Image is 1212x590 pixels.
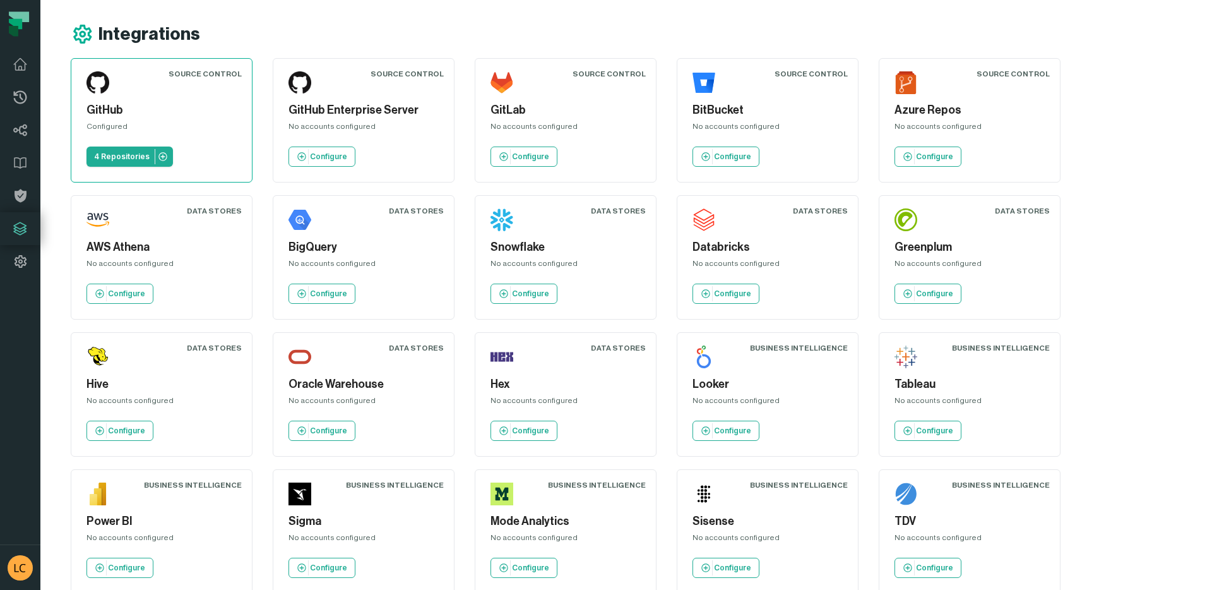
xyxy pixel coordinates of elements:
[692,208,715,231] img: Databricks
[591,206,646,216] div: Data Stores
[8,555,33,581] img: avatar of Luis Martinez Cruz
[86,239,237,256] h5: AWS Athena
[288,102,439,119] h5: GitHub Enterprise Server
[288,208,311,231] img: BigQuery
[714,152,751,162] p: Configure
[692,284,759,304] a: Configure
[692,483,715,505] img: Sisense
[750,480,848,490] div: Business Intelligence
[490,346,513,368] img: Hex
[86,121,237,136] div: Configured
[692,102,843,119] h5: BitBucket
[86,558,153,578] a: Configure
[714,289,751,299] p: Configure
[894,346,917,368] img: Tableau
[108,426,145,436] p: Configure
[310,289,347,299] p: Configure
[916,289,953,299] p: Configure
[894,208,917,231] img: Greenplum
[490,513,641,530] h5: Mode Analytics
[288,513,439,530] h5: Sigma
[512,152,549,162] p: Configure
[894,258,1045,274] div: No accounts configured
[86,395,237,411] div: No accounts configured
[573,69,646,79] div: Source Control
[916,563,953,573] p: Configure
[894,376,1045,393] h5: Tableau
[977,69,1050,79] div: Source Control
[490,421,557,441] a: Configure
[490,258,641,274] div: No accounts configured
[310,152,347,162] p: Configure
[894,421,961,441] a: Configure
[288,71,311,94] img: GitHub Enterprise Server
[793,206,848,216] div: Data Stores
[490,376,641,393] h5: Hex
[288,121,439,136] div: No accounts configured
[692,533,843,548] div: No accounts configured
[692,71,715,94] img: BitBucket
[86,513,237,530] h5: Power BI
[310,426,347,436] p: Configure
[952,343,1050,353] div: Business Intelligence
[490,558,557,578] a: Configure
[512,289,549,299] p: Configure
[692,121,843,136] div: No accounts configured
[86,284,153,304] a: Configure
[288,483,311,505] img: Sigma
[692,376,843,393] h5: Looker
[288,258,439,274] div: No accounts configured
[288,376,439,393] h5: Oracle Warehouse
[490,147,557,167] a: Configure
[490,483,513,505] img: Mode Analytics
[490,239,641,256] h5: Snowflake
[692,239,843,256] h5: Databricks
[692,513,843,530] h5: Sisense
[86,483,109,505] img: Power BI
[86,71,109,94] img: GitHub
[916,152,953,162] p: Configure
[288,147,355,167] a: Configure
[490,208,513,231] img: Snowflake
[86,376,237,393] h5: Hive
[916,426,953,436] p: Configure
[490,102,641,119] h5: GitLab
[692,346,715,368] img: Looker
[894,533,1045,548] div: No accounts configured
[86,147,173,167] a: 4 Repositories
[86,533,237,548] div: No accounts configured
[144,480,242,490] div: Business Intelligence
[86,421,153,441] a: Configure
[750,343,848,353] div: Business Intelligence
[310,563,347,573] p: Configure
[389,206,444,216] div: Data Stores
[512,426,549,436] p: Configure
[108,289,145,299] p: Configure
[288,533,439,548] div: No accounts configured
[591,343,646,353] div: Data Stores
[894,395,1045,411] div: No accounts configured
[187,206,242,216] div: Data Stores
[894,558,961,578] a: Configure
[894,284,961,304] a: Configure
[995,206,1050,216] div: Data Stores
[108,563,145,573] p: Configure
[490,71,513,94] img: GitLab
[512,563,549,573] p: Configure
[490,395,641,411] div: No accounts configured
[288,346,311,368] img: Oracle Warehouse
[346,480,444,490] div: Business Intelligence
[86,208,109,231] img: AWS Athena
[692,395,843,411] div: No accounts configured
[288,421,355,441] a: Configure
[714,563,751,573] p: Configure
[94,152,150,162] p: 4 Repositories
[288,239,439,256] h5: BigQuery
[894,239,1045,256] h5: Greenplum
[894,513,1045,530] h5: TDV
[775,69,848,79] div: Source Control
[288,395,439,411] div: No accounts configured
[952,480,1050,490] div: Business Intelligence
[169,69,242,79] div: Source Control
[288,284,355,304] a: Configure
